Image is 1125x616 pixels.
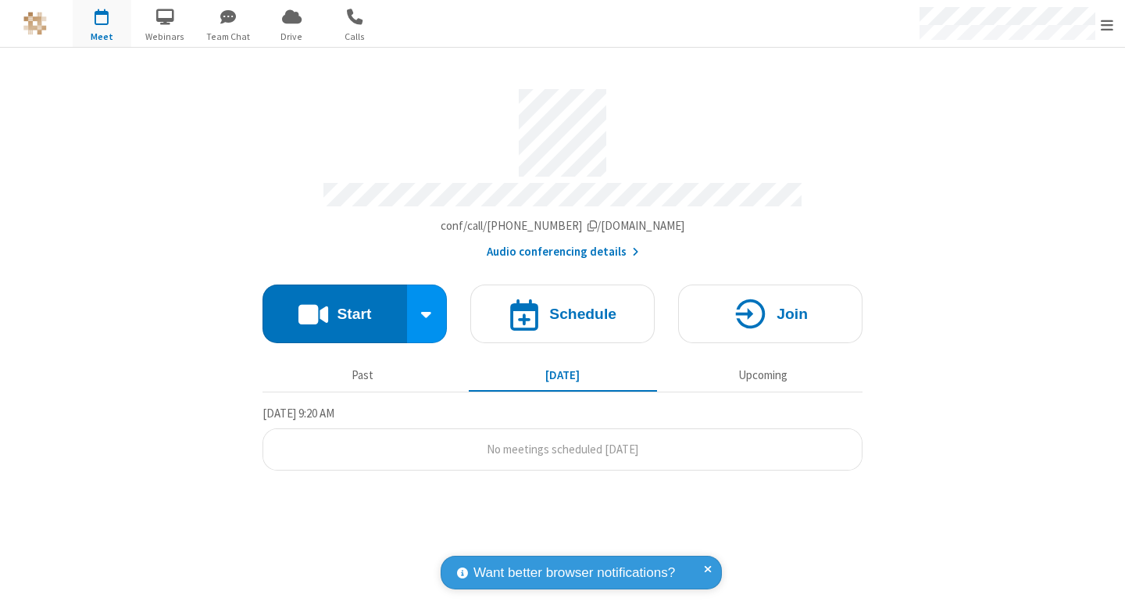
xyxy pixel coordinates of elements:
span: Meet [73,30,131,44]
button: Start [262,285,407,343]
h4: Schedule [549,306,616,321]
button: Past [269,360,457,390]
button: Copy my meeting room linkCopy my meeting room link [441,217,685,235]
div: Start conference options [407,285,448,343]
span: Drive [262,30,321,44]
button: Upcoming [669,360,857,390]
span: Want better browser notifications? [473,563,675,583]
span: No meetings scheduled [DATE] [487,442,638,457]
h4: Start [337,306,371,321]
section: Today's Meetings [262,404,862,471]
span: Team Chat [199,30,258,44]
button: Join [678,285,862,343]
span: Webinars [136,30,195,44]
button: Audio conferencing details [487,243,639,261]
button: Schedule [470,285,655,343]
span: Copy my meeting room link [441,218,685,233]
span: [DATE] 9:20 AM [262,406,334,421]
button: [DATE] [469,360,657,390]
img: QA Selenium DO NOT DELETE OR CHANGE [23,12,47,35]
span: Calls [326,30,384,44]
h4: Join [777,306,808,321]
section: Account details [262,77,862,261]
